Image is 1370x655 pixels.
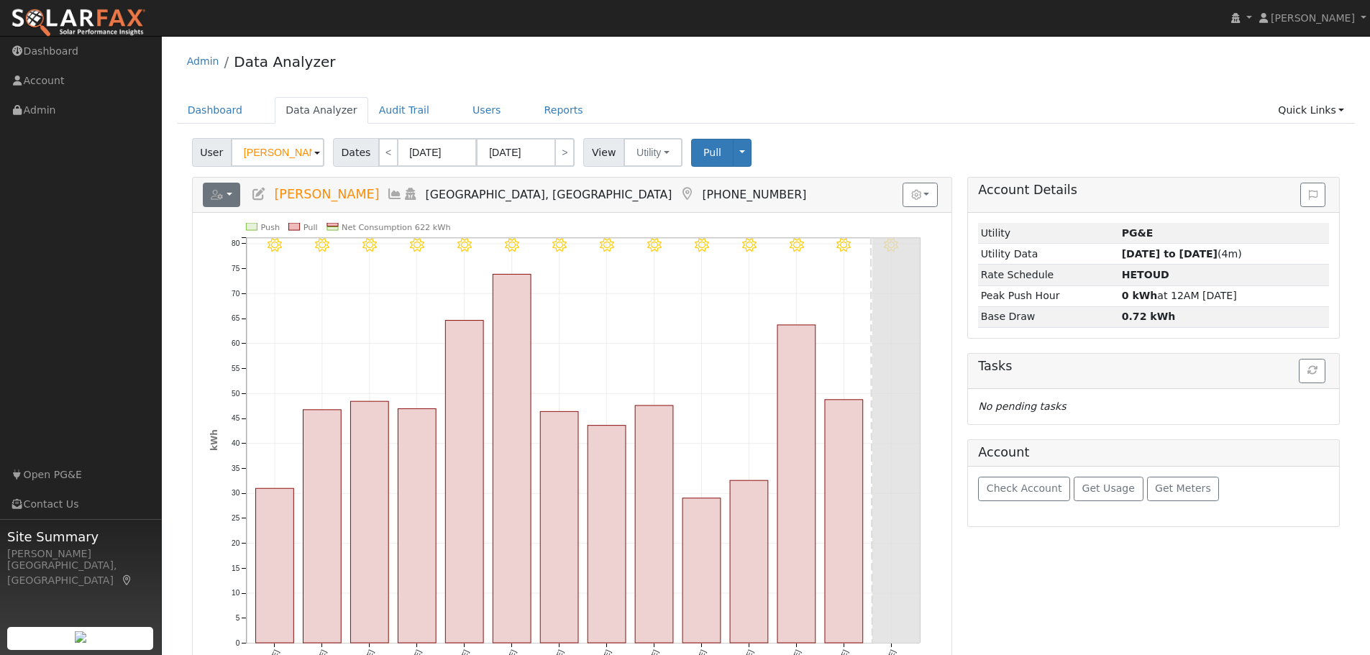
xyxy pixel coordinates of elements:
[232,539,240,547] text: 20
[457,238,472,252] i: 8/23 - MostlyClear
[540,412,578,643] rect: onclick=""
[251,187,267,201] a: Edit User (36575)
[695,238,709,252] i: 8/28 - MostlyClear
[209,429,219,451] text: kWh
[362,238,377,252] i: 8/21 - MostlyClear
[232,514,240,522] text: 25
[825,400,863,643] rect: onclick=""
[255,489,293,643] rect: onclick=""
[1122,227,1154,239] strong: ID: 17244664, authorized: 09/02/25
[426,188,672,201] span: [GEOGRAPHIC_DATA], [GEOGRAPHIC_DATA]
[231,138,324,167] input: Select a User
[268,238,282,252] i: 8/19 - Clear
[234,53,335,70] a: Data Analyzer
[703,147,721,158] span: Pull
[1299,359,1325,383] button: Refresh
[232,464,240,472] text: 35
[232,239,240,247] text: 80
[235,614,239,622] text: 5
[232,315,240,323] text: 65
[682,498,721,643] rect: onclick=""
[691,139,734,167] button: Pull
[378,138,398,167] a: <
[232,290,240,298] text: 70
[978,400,1066,412] i: No pending tasks
[679,187,695,201] a: Map
[1300,183,1325,207] button: Issue History
[274,187,379,201] span: [PERSON_NAME]
[303,223,317,232] text: Pull
[275,97,368,124] a: Data Analyzer
[342,223,451,232] text: Net Consumption 622 kWh
[121,574,134,586] a: Map
[978,265,1119,285] td: Rate Schedule
[260,223,280,232] text: Push
[978,183,1329,198] h5: Account Details
[232,365,240,372] text: 55
[777,325,816,643] rect: onclick=""
[232,390,240,398] text: 50
[1147,477,1220,501] button: Get Meters
[730,480,768,643] rect: onclick=""
[600,238,614,252] i: 8/26 - MostlyClear
[232,590,240,597] text: 10
[1155,482,1211,494] span: Get Meters
[978,223,1119,244] td: Utility
[588,426,626,643] rect: onclick=""
[387,187,403,201] a: Multi-Series Graph
[177,97,254,124] a: Dashboard
[583,138,624,167] span: View
[978,244,1119,265] td: Utility Data
[624,138,682,167] button: Utility
[187,55,219,67] a: Admin
[978,477,1070,501] button: Check Account
[1082,482,1135,494] span: Get Usage
[7,527,154,546] span: Site Summary
[235,639,239,647] text: 0
[232,564,240,572] text: 15
[192,138,232,167] span: User
[232,415,240,423] text: 45
[978,285,1119,306] td: Peak Push Hour
[1122,248,1218,260] strong: [DATE] to [DATE]
[7,558,154,588] div: [GEOGRAPHIC_DATA], [GEOGRAPHIC_DATA]
[333,138,379,167] span: Dates
[702,188,806,201] span: [PHONE_NUMBER]
[315,238,329,252] i: 8/20 - Clear
[398,409,436,643] rect: onclick=""
[1122,311,1176,322] strong: 0.72 kWh
[741,238,756,252] i: 8/29 - MostlyClear
[635,406,673,643] rect: onclick=""
[368,97,440,124] a: Audit Trail
[1122,248,1242,260] span: (4m)
[534,97,594,124] a: Reports
[978,306,1119,327] td: Base Draw
[7,546,154,562] div: [PERSON_NAME]
[232,265,240,272] text: 75
[410,238,424,252] i: 8/22 - MostlyClear
[1122,269,1169,280] strong: T
[1074,477,1143,501] button: Get Usage
[836,238,851,252] i: 8/31 - Clear
[445,321,483,643] rect: onclick=""
[505,238,519,252] i: 8/24 - MostlyClear
[403,187,419,201] a: Login As (last Never)
[987,482,1062,494] span: Check Account
[1267,97,1355,124] a: Quick Links
[552,238,567,252] i: 8/25 - MostlyClear
[350,401,388,643] rect: onclick=""
[232,490,240,498] text: 30
[1271,12,1355,24] span: [PERSON_NAME]
[303,410,341,643] rect: onclick=""
[75,631,86,643] img: retrieve
[978,359,1329,374] h5: Tasks
[11,8,146,38] img: SolarFax
[462,97,512,124] a: Users
[554,138,575,167] a: >
[647,238,662,252] i: 8/27 - MostlyClear
[789,238,803,252] i: 8/30 - MostlyClear
[493,275,531,643] rect: onclick=""
[978,445,1029,459] h5: Account
[1122,290,1158,301] strong: 0 kWh
[1119,285,1329,306] td: at 12AM [DATE]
